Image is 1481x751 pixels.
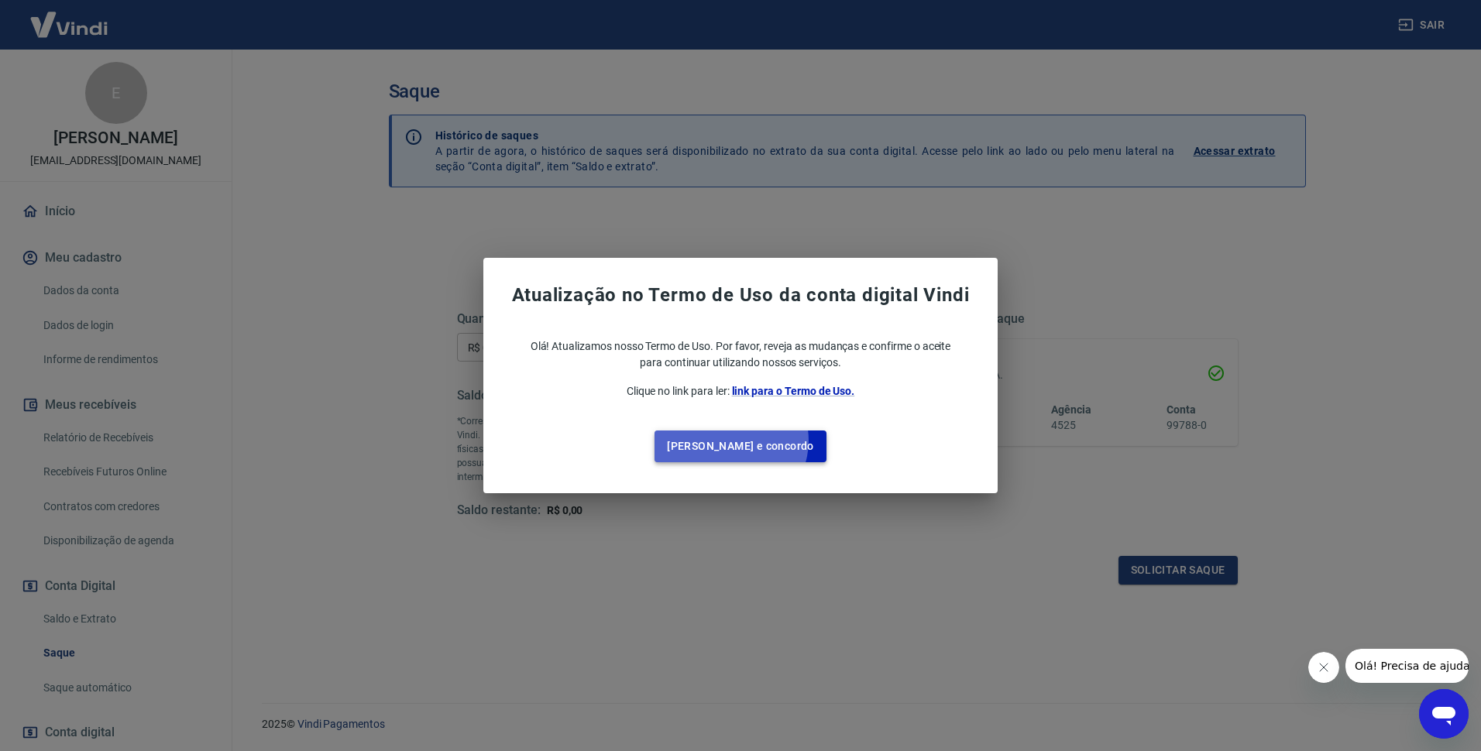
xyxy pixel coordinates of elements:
[732,385,855,397] a: link para o Termo de Uso.
[490,283,991,307] span: Atualização no Termo de Uso da conta digital Vindi
[490,338,991,371] p: Olá! Atualizamos nosso Termo de Uso. Por favor, reveja as mudanças e confirme o aceite para conti...
[1345,649,1469,683] iframe: Mensagem da empresa
[1419,689,1469,739] iframe: Botão para abrir a janela de mensagens
[655,430,826,462] button: [PERSON_NAME] e concordo
[490,383,991,400] p: Clique no link para ler:
[1308,652,1339,683] iframe: Fechar mensagem
[9,11,130,23] span: Olá! Precisa de ajuda?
